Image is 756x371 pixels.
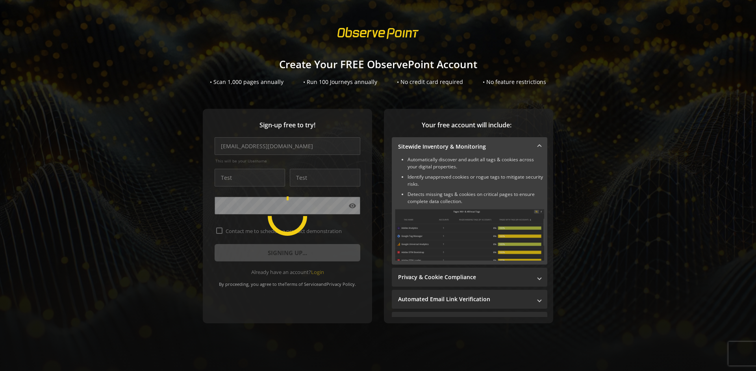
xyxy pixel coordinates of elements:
[392,290,547,309] mat-expansion-panel-header: Automated Email Link Verification
[215,276,360,287] div: By proceeding, you agree to the and .
[392,312,547,331] mat-expansion-panel-header: Performance Monitoring with Web Vitals
[210,78,283,86] div: • Scan 1,000 pages annually
[285,281,319,287] a: Terms of Service
[398,143,532,151] mat-panel-title: Sitewide Inventory & Monitoring
[408,156,544,170] li: Automatically discover and audit all tags & cookies across your digital properties.
[326,281,355,287] a: Privacy Policy
[408,191,544,205] li: Detects missing tags & cookies on critical pages to ensure complete data collection.
[397,78,463,86] div: • No credit card required
[398,273,532,281] mat-panel-title: Privacy & Cookie Compliance
[392,268,547,287] mat-expansion-panel-header: Privacy & Cookie Compliance
[398,295,532,303] mat-panel-title: Automated Email Link Verification
[392,156,547,265] div: Sitewide Inventory & Monitoring
[215,121,360,130] span: Sign-up free to try!
[395,209,544,261] img: Sitewide Inventory & Monitoring
[408,173,544,188] li: Identify unapproved cookies or rogue tags to mitigate security risks.
[303,78,377,86] div: • Run 100 Journeys annually
[392,121,541,130] span: Your free account will include:
[392,137,547,156] mat-expansion-panel-header: Sitewide Inventory & Monitoring
[483,78,546,86] div: • No feature restrictions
